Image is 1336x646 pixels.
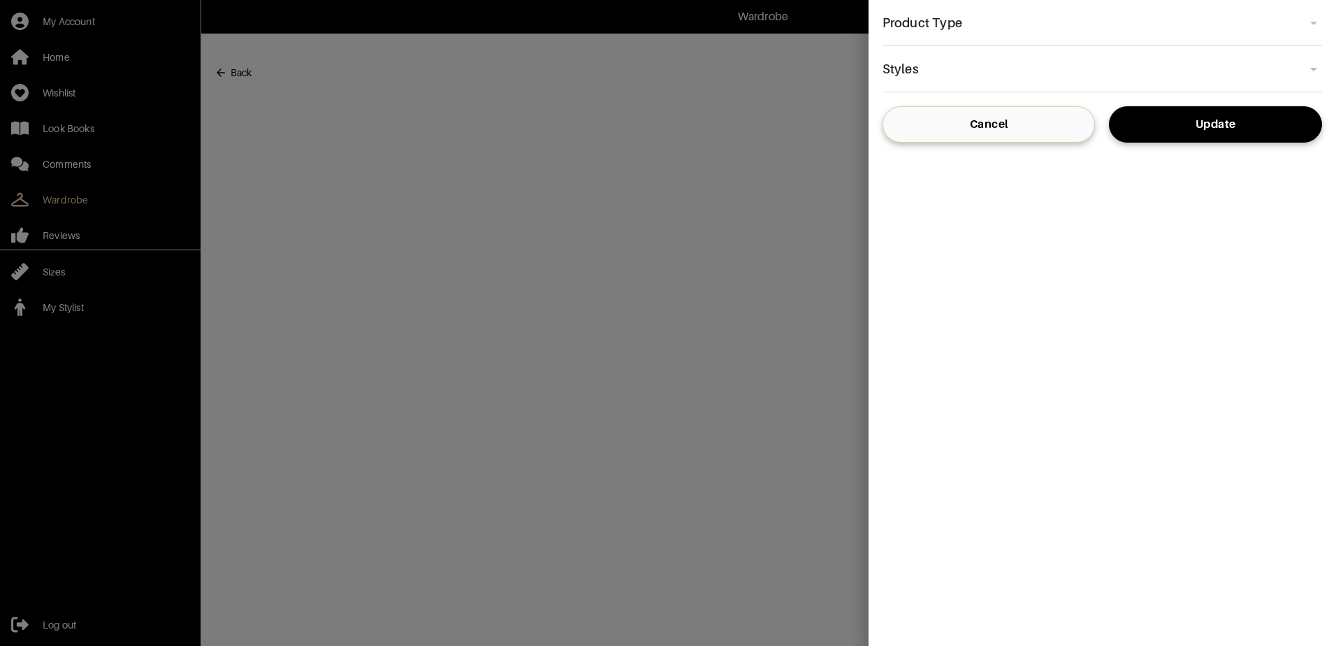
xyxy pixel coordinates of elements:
[883,57,1322,81] div: Without label
[883,10,1322,35] div: Without label
[1120,117,1311,131] span: Update
[894,117,1084,131] span: Cancel
[883,106,1096,143] button: Cancel
[1109,106,1322,143] button: Update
